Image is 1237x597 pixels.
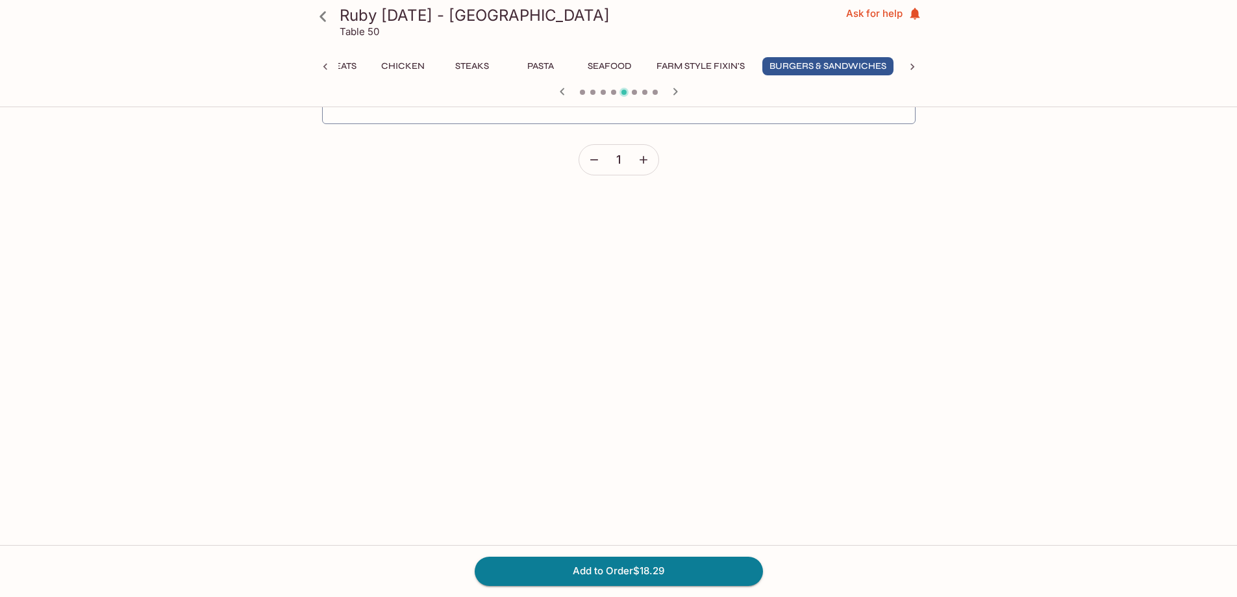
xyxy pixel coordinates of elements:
[475,557,763,585] button: Add to Order$18.29
[616,153,621,167] span: 1
[649,57,752,75] button: Farm Style Fixin's
[512,57,570,75] button: Pasta
[581,57,639,75] button: Seafood
[762,57,893,75] button: Burgers & Sandwiches
[340,5,845,25] h3: Ruby [DATE] - [GEOGRAPHIC_DATA]
[443,57,501,75] button: Steaks
[340,25,379,38] p: Table 50
[374,57,432,75] button: Chicken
